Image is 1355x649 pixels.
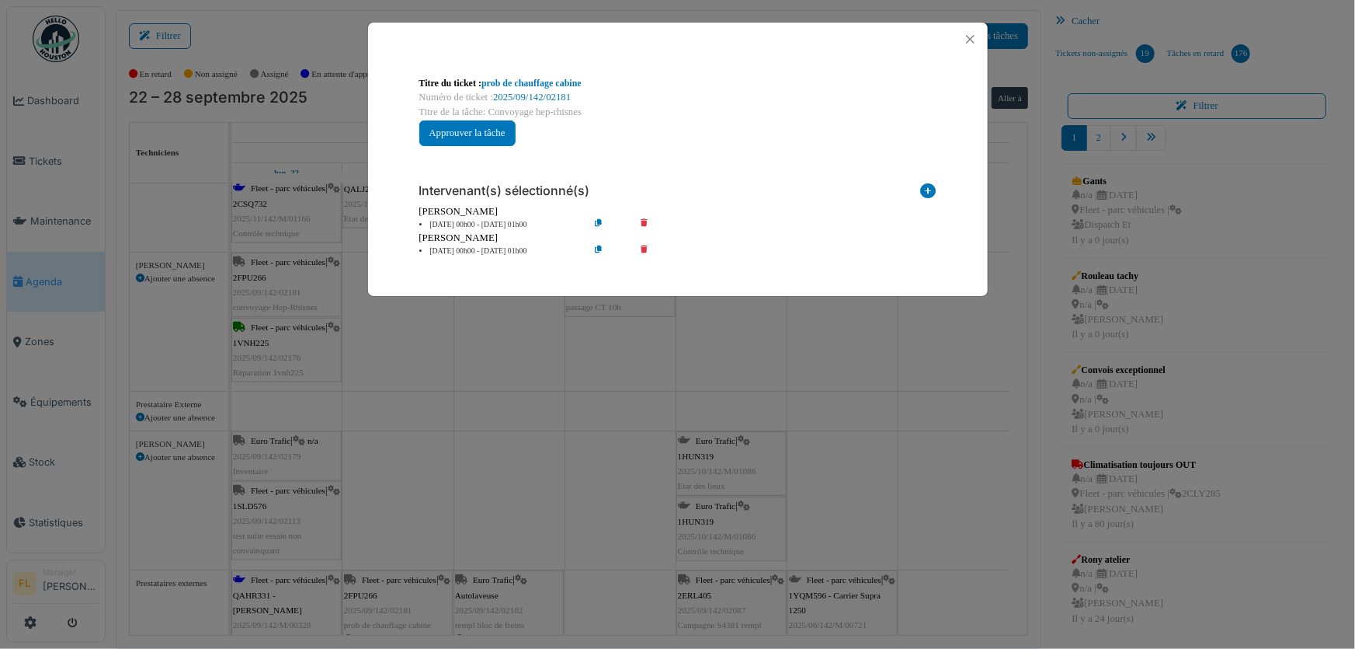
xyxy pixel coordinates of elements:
a: prob de chauffage cabine [481,78,582,89]
a: 2025/09/142/02181 [493,92,571,103]
div: Titre de la tâche: Convoyage hep-rhisnes [419,105,936,120]
div: [PERSON_NAME] [419,204,936,219]
h6: Intervenant(s) sélectionné(s) [419,183,590,198]
li: [DATE] 00h00 - [DATE] 01h00 [412,219,589,231]
button: Approuver la tâche [419,120,516,146]
div: Numéro de ticket : [419,90,936,105]
div: Titre du ticket : [419,76,936,90]
i: Ajouter [921,183,936,204]
li: [DATE] 00h00 - [DATE] 01h00 [412,246,589,257]
button: Close [960,29,981,50]
div: [PERSON_NAME] [419,231,936,246]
